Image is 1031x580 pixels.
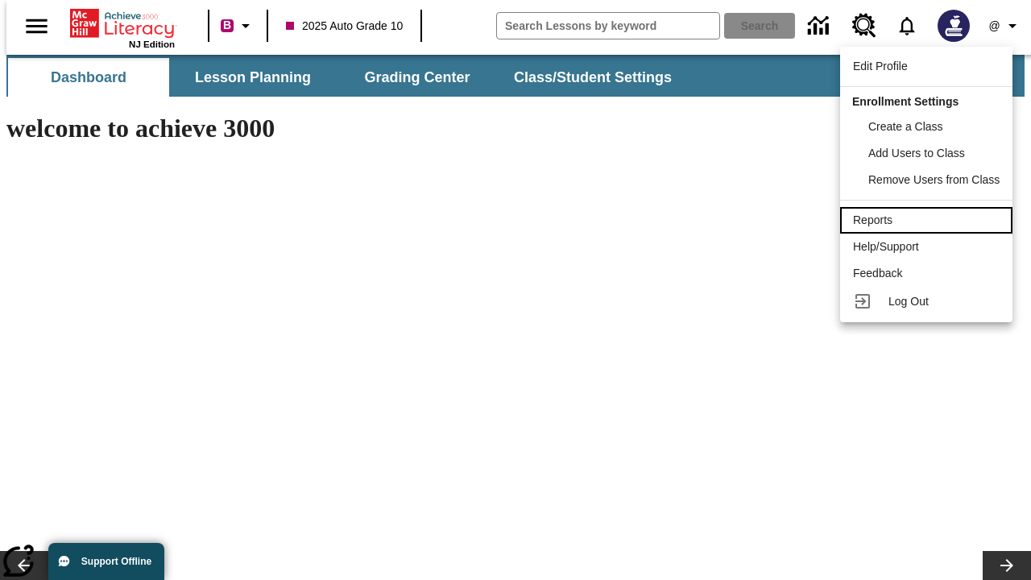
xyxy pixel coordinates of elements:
[853,267,902,280] span: Feedback
[868,173,1000,186] span: Remove Users from Class
[888,295,929,308] span: Log Out
[852,95,959,108] span: Enrollment Settings
[853,240,919,253] span: Help/Support
[868,120,943,133] span: Create a Class
[853,213,892,226] span: Reports
[868,147,965,159] span: Add Users to Class
[853,60,908,72] span: Edit Profile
